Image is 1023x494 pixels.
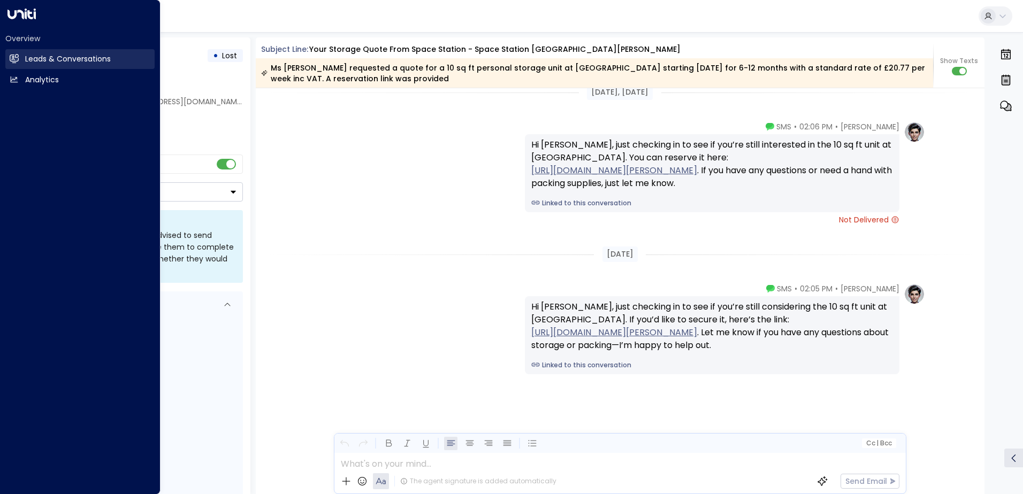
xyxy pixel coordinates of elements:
a: Analytics [5,70,155,90]
span: [PERSON_NAME] [841,283,899,294]
span: SMS [776,121,791,132]
h2: Analytics [25,74,59,86]
a: Leads & Conversations [5,49,155,69]
span: SMS [777,283,792,294]
span: 02:06 PM [799,121,833,132]
span: 02:05 PM [800,283,833,294]
span: Cc Bcc [866,439,891,447]
span: Subject Line: [261,44,308,55]
div: The agent signature is added automatically [400,476,556,486]
a: Linked to this conversation [531,360,893,370]
a: [URL][DOMAIN_NAME][PERSON_NAME] [531,326,697,339]
span: [PERSON_NAME] [841,121,899,132]
div: [DATE], [DATE] [587,84,653,100]
button: Redo [356,437,370,450]
div: [DATE] [602,246,638,262]
div: Hi [PERSON_NAME], just checking in to see if you’re still interested in the 10 sq ft unit at [GEO... [531,138,893,190]
h2: Leads & Conversations [25,53,111,65]
span: • [835,283,838,294]
div: Your storage quote from Space Station - Space Station [GEOGRAPHIC_DATA][PERSON_NAME] [309,44,681,55]
span: • [794,121,797,132]
span: • [835,121,838,132]
span: | [876,439,879,447]
h2: Overview [5,33,155,44]
span: Show Texts [940,56,978,66]
img: profile-logo.png [904,121,925,143]
img: profile-logo.png [904,283,925,305]
span: Not Delivered [839,214,899,225]
a: [URL][DOMAIN_NAME][PERSON_NAME] [531,164,697,177]
span: Lost [222,50,237,61]
button: Undo [338,437,351,450]
button: Cc|Bcc [861,438,896,449]
div: Hi [PERSON_NAME], just checking in to see if you’re still considering the 10 sq ft unit at [GEOGR... [531,300,893,352]
div: • [213,46,218,65]
a: Linked to this conversation [531,198,893,208]
span: • [795,283,797,294]
div: Ms [PERSON_NAME] requested a quote for a 10 sq ft personal storage unit at [GEOGRAPHIC_DATA] star... [261,63,927,84]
